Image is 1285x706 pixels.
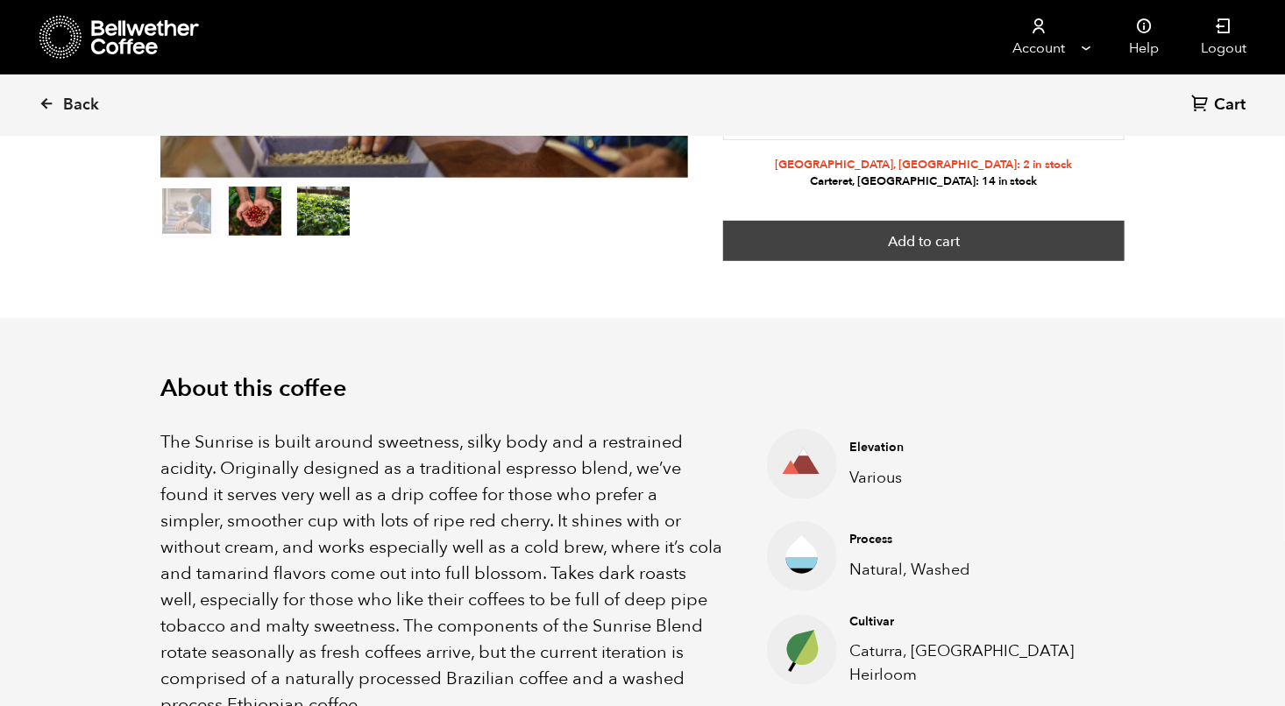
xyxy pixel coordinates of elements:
[1191,94,1250,117] a: Cart
[850,439,1097,456] h4: Elevation
[850,613,1097,631] h4: Cultivar
[850,639,1097,687] p: Caturra, [GEOGRAPHIC_DATA] Heirloom
[63,95,99,116] span: Back
[723,157,1125,173] li: [GEOGRAPHIC_DATA], [GEOGRAPHIC_DATA]: 2 in stock
[723,221,1125,261] button: Add to cart
[1214,95,1246,116] span: Cart
[850,558,1097,582] p: Natural, Washed
[850,531,1097,548] h4: Process
[723,173,1125,190] li: Carteret, [GEOGRAPHIC_DATA]: 14 in stock
[160,375,1125,403] h2: About this coffee
[850,466,1097,490] p: Various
